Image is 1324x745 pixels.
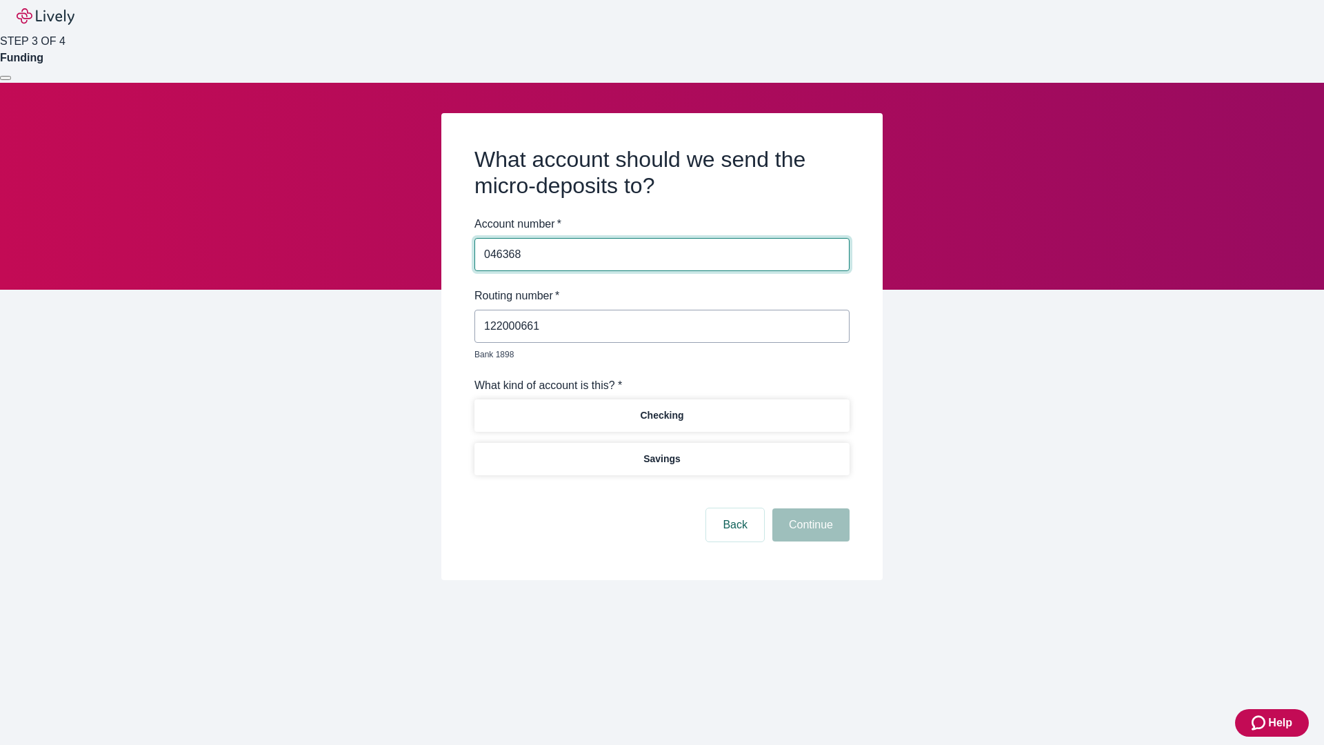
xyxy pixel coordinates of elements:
label: Routing number [474,288,559,304]
button: Checking [474,399,850,432]
label: Account number [474,216,561,232]
p: Checking [640,408,683,423]
span: Help [1268,715,1292,731]
button: Back [706,508,764,542]
p: Savings [643,452,681,466]
p: Bank 1898 [474,348,840,361]
h2: What account should we send the micro-deposits to? [474,146,850,199]
img: Lively [17,8,74,25]
svg: Zendesk support icon [1252,715,1268,731]
button: Zendesk support iconHelp [1235,709,1309,737]
label: What kind of account is this? * [474,377,622,394]
button: Savings [474,443,850,475]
